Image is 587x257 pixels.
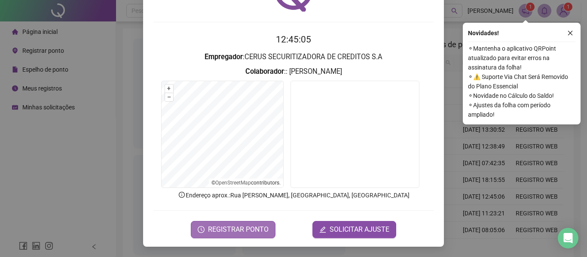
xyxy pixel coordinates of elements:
span: SOLICITAR AJUSTE [330,224,389,235]
strong: Colaborador [245,67,284,76]
time: 12:45:05 [276,34,311,45]
span: clock-circle [198,226,205,233]
p: Endereço aprox. : Rua [PERSON_NAME], [GEOGRAPHIC_DATA], [GEOGRAPHIC_DATA] [153,190,434,200]
button: + [165,85,173,93]
span: close [567,30,573,36]
button: editSOLICITAR AJUSTE [312,221,396,238]
li: © contributors. [211,180,281,186]
div: Open Intercom Messenger [558,228,578,248]
span: ⚬ Mantenha o aplicativo QRPoint atualizado para evitar erros na assinatura da folha! [468,44,575,72]
a: OpenStreetMap [215,180,251,186]
span: Novidades ! [468,28,499,38]
span: edit [319,226,326,233]
h3: : : [PERSON_NAME] [153,66,434,77]
span: ⚬ Ajustes da folha com período ampliado! [468,100,575,119]
h3: : CERUS SECURITIZADORA DE CREDITOS S.A [153,51,434,63]
span: REGISTRAR PONTO [208,224,269,235]
button: – [165,93,173,101]
strong: Empregador [205,53,243,61]
span: ⚬ Novidade no Cálculo do Saldo! [468,91,575,100]
button: REGISTRAR PONTO [191,221,275,238]
span: info-circle [178,191,186,199]
span: ⚬ ⚠️ Suporte Via Chat Será Removido do Plano Essencial [468,72,575,91]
